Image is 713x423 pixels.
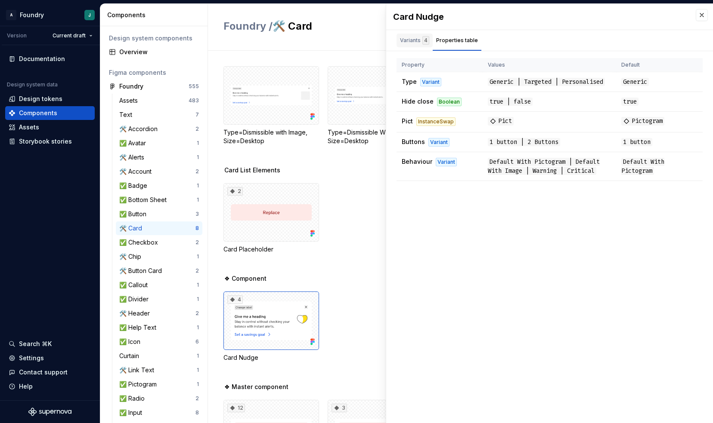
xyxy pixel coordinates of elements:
[224,166,280,175] span: Card List Elements
[197,282,199,288] div: 1
[19,137,72,146] div: Storybook stories
[195,126,199,132] div: 2
[197,140,199,147] div: 1
[119,139,149,147] div: ✅ Avatar
[197,182,199,189] div: 1
[116,292,202,306] a: ✅ Divider1
[2,6,98,24] button: AFoundryJ
[195,168,199,175] div: 2
[19,354,44,362] div: Settings
[197,367,199,374] div: 1
[116,179,202,193] a: ✅ Badge1
[488,98,533,106] span: true | false
[488,158,600,175] span: Default With Pictogram | Default With Image | Warning | Critical
[119,238,161,247] div: ✅ Checkbox
[483,58,616,72] th: Values
[488,117,514,126] span: Pict
[116,363,202,377] a: 🛠️ Link Text1
[116,236,202,249] a: ✅ Checkbox2
[119,96,141,105] div: Assets
[195,111,199,118] div: 7
[195,211,199,218] div: 3
[227,187,243,196] div: 2
[19,123,39,132] div: Assets
[116,221,202,235] a: 🛠️ Card8
[197,196,199,203] div: 1
[116,150,202,164] a: 🛠️ Alerts1
[422,36,429,45] div: 4
[20,11,44,19] div: Foundry
[488,138,560,146] span: 1 button | 2 Buttons
[223,183,319,254] div: 2Card Placeholder
[53,32,86,39] span: Current draft
[197,253,199,260] div: 1
[402,78,417,85] span: Type
[621,138,652,146] span: 1 button
[116,278,202,292] a: ✅ Callout1
[119,366,158,374] div: 🛠️ Link Text
[119,48,199,56] div: Overview
[116,122,202,136] a: 🛠️ Accordion2
[116,250,202,264] a: 🛠️ Chip1
[195,409,199,416] div: 8
[5,351,95,365] a: Settings
[436,36,478,45] div: Properties table
[400,36,429,45] div: Variants
[224,383,288,391] span: ❖ Master component
[19,368,68,377] div: Contact support
[119,408,146,417] div: ✅ Input
[7,81,58,88] div: Design system data
[116,349,202,363] a: Curtain1
[5,365,95,379] button: Contact support
[197,381,199,388] div: 1
[19,95,62,103] div: Design tokens
[223,128,319,145] div: Type=Dismissible with Image, Size=Desktop
[224,274,267,283] span: ❖ Component
[119,252,145,261] div: 🛠️ Chip
[189,97,199,104] div: 483
[197,324,199,331] div: 1
[119,181,151,190] div: ✅ Badge
[116,94,202,107] a: Assets483
[119,295,152,303] div: ✅ Divider
[119,380,160,389] div: ✅ Pictogram
[119,309,153,318] div: 🛠️ Header
[227,295,243,304] div: 4
[119,210,150,218] div: ✅ Button
[19,340,52,348] div: Search ⌘K
[107,11,204,19] div: Components
[223,19,575,33] h2: 🛠️ Card
[116,321,202,334] a: ✅ Help Text1
[223,353,319,362] div: Card Nudge
[195,239,199,246] div: 2
[19,55,65,63] div: Documentation
[119,110,136,119] div: Text
[109,68,199,77] div: Figma components
[116,136,202,150] a: ✅ Avatar1
[119,281,151,289] div: ✅ Callout
[195,338,199,345] div: 6
[49,30,96,42] button: Current draft
[5,106,95,120] a: Components
[223,20,273,32] span: Foundry /
[197,352,199,359] div: 1
[436,158,457,166] div: Variant
[105,45,202,59] a: Overview
[197,154,199,161] div: 1
[195,267,199,274] div: 2
[402,117,413,125] span: Pict
[119,224,146,233] div: 🛠️ Card
[402,98,434,105] span: Hide close
[116,207,202,221] a: ✅ Button3
[616,58,703,72] th: Default
[223,66,319,145] div: Type=Dismissible with Image, Size=Desktop
[5,380,95,393] button: Help
[402,138,425,145] span: Buttons
[488,78,605,86] span: Generic | Targeted | Personalised
[28,408,71,416] svg: Supernova Logo
[116,406,202,420] a: ✅ Input8
[116,264,202,278] a: 🛠️ Button Card2
[116,377,202,391] a: ✅ Pictogram1
[621,98,639,106] span: true
[119,167,155,176] div: 🛠️ Account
